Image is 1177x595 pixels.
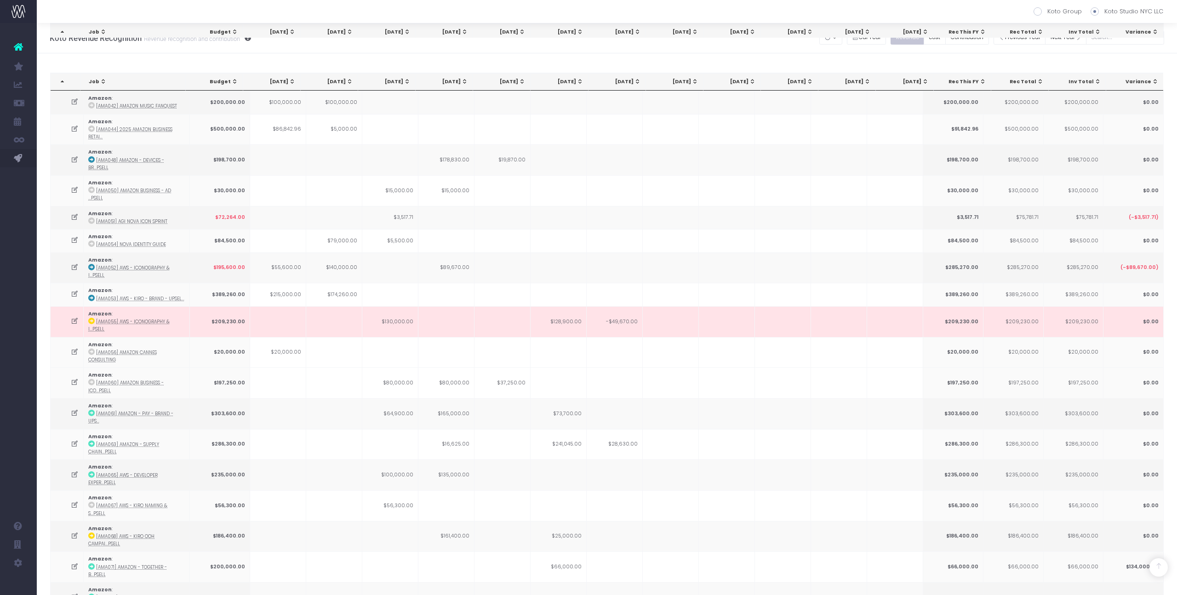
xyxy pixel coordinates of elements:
[418,429,474,460] td: $16,625.00
[1103,229,1164,252] td: $0.00
[306,91,362,114] td: $100,000.00
[1044,551,1104,582] td: $66,000.00
[1103,521,1164,552] td: $0.00
[190,398,250,429] td: $303,600.00
[88,472,158,486] abbr: [AMA065] AWS - Developer Experience Graphics - Brand - Upsell
[358,73,416,91] th: Jun 25: activate to sort column ascending
[301,23,358,41] th: May 25: activate to sort column ascending
[301,73,358,91] th: May 25: activate to sort column ascending
[1044,367,1104,398] td: $197,250.00
[983,229,1044,252] td: $84,500.00
[418,252,474,283] td: $89,670.00
[923,306,983,337] td: $209,230.00
[474,144,531,175] td: $19,870.00
[531,551,587,582] td: $66,000.00
[923,490,983,521] td: $56,300.00
[1114,78,1159,86] div: Variance
[306,252,362,283] td: $140,000.00
[362,175,418,206] td: $15,000.00
[251,78,296,86] div: [DATE]
[934,73,991,91] th: Rec This FY: activate to sort column ascending
[1103,337,1164,368] td: $0.00
[80,23,186,41] th: Job: activate to sort column ascending
[88,287,112,294] strong: Amazon
[84,283,190,306] td: :
[194,78,238,86] div: Budget
[1049,23,1106,41] th: Inv Total: activate to sort column ascending
[84,367,190,398] td: :
[531,398,587,429] td: $73,700.00
[88,149,112,155] strong: Amazon
[1106,23,1164,41] th: Variance: activate to sort column ascending
[250,114,306,145] td: $86,842.96
[539,78,583,86] div: [DATE]
[96,218,167,224] abbr: [AMA051] AGI Nova Icon Sprint
[923,429,983,460] td: $286,300.00
[84,521,190,552] td: :
[983,459,1044,490] td: $235,000.00
[306,283,362,306] td: $174,260.00
[1000,78,1044,86] div: Rec Total
[190,252,250,283] td: $195,600.00
[243,23,301,41] th: Apr 25: activate to sort column ascending
[761,73,818,91] th: Jan 26: activate to sort column ascending
[88,95,112,102] strong: Amazon
[190,144,250,175] td: $198,700.00
[190,551,250,582] td: $200,000.00
[703,23,761,41] th: Dec 25: activate to sort column ascending
[991,23,1049,41] th: Rec Total: activate to sort column ascending
[473,73,531,91] th: Aug 25: activate to sort column ascending
[190,206,250,229] td: $72,264.00
[597,78,641,86] div: [DATE]
[884,29,928,36] div: [DATE]
[1103,490,1164,521] td: $0.00
[88,257,112,263] strong: Amazon
[923,114,983,145] td: $91,842.96
[818,23,876,41] th: Feb 26: activate to sort column ascending
[1103,367,1164,398] td: $0.00
[1103,459,1164,490] td: $0.00
[923,337,983,368] td: $20,000.00
[1114,29,1159,36] div: Variance
[84,398,190,429] td: :
[366,78,411,86] div: [DATE]
[923,551,983,582] td: $66,000.00
[1103,283,1164,306] td: $0.00
[362,206,418,229] td: $3,517.71
[190,91,250,114] td: $200,000.00
[84,229,190,252] td: :
[418,144,474,175] td: $178,830.00
[418,175,474,206] td: $15,000.00
[481,29,526,36] div: [DATE]
[983,367,1044,398] td: $197,250.00
[1129,214,1159,221] span: (-$3,517.71)
[1103,144,1164,175] td: $0.00
[89,29,181,36] div: Job
[587,429,643,460] td: $28,630.00
[761,23,818,41] th: Jan 26: activate to sort column ascending
[923,229,983,252] td: $84,500.00
[588,23,646,41] th: Oct 25: activate to sort column ascending
[1034,7,1082,16] label: Koto Group
[1044,144,1104,175] td: $198,700.00
[827,29,871,36] div: [DATE]
[418,521,474,552] td: $161,400.00
[306,114,362,145] td: $5,000.00
[88,433,112,440] strong: Amazon
[923,283,983,306] td: $389,260.00
[84,144,190,175] td: :
[923,91,983,114] td: $200,000.00
[769,78,813,86] div: [DATE]
[306,229,362,252] td: $79,000.00
[1103,551,1164,582] td: $134,000.00
[190,490,250,521] td: $56,300.00
[942,78,986,86] div: Rec This FY
[186,23,243,41] th: Budget: activate to sort column ascending
[142,34,240,43] small: Revenue recognition and contribution
[1044,521,1104,552] td: $186,400.00
[1103,91,1164,114] td: $0.00
[1091,7,1163,16] label: Koto Studio NYC LLC
[983,91,1044,114] td: $200,000.00
[84,551,190,582] td: :
[876,73,933,91] th: Mar 26: activate to sort column ascending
